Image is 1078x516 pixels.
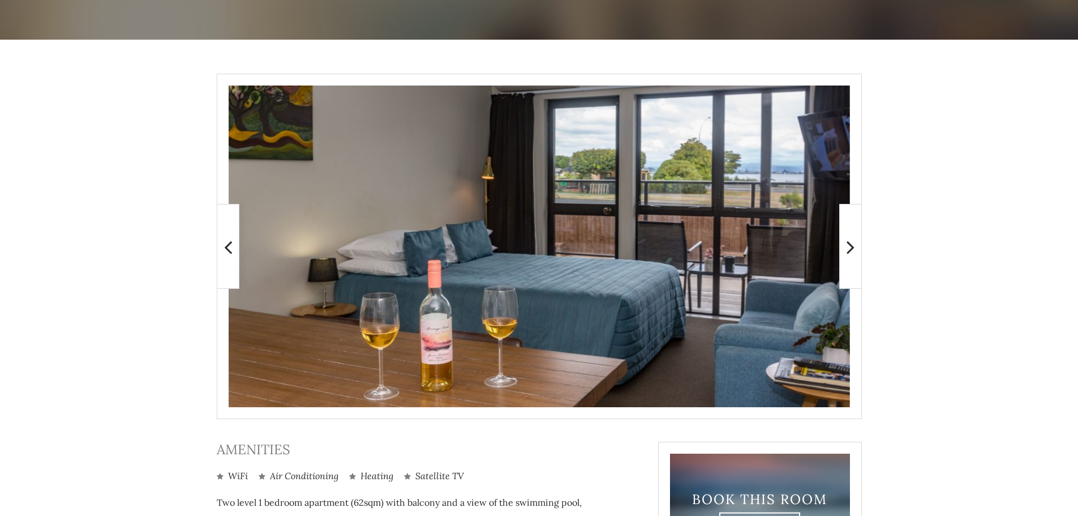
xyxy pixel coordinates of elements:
li: Air Conditioning [259,470,338,483]
li: Heating [349,470,393,483]
li: Satellite TV [404,470,464,483]
h3: Amenities [217,442,641,458]
h3: Book This Room [690,491,830,508]
li: WiFi [217,470,248,483]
